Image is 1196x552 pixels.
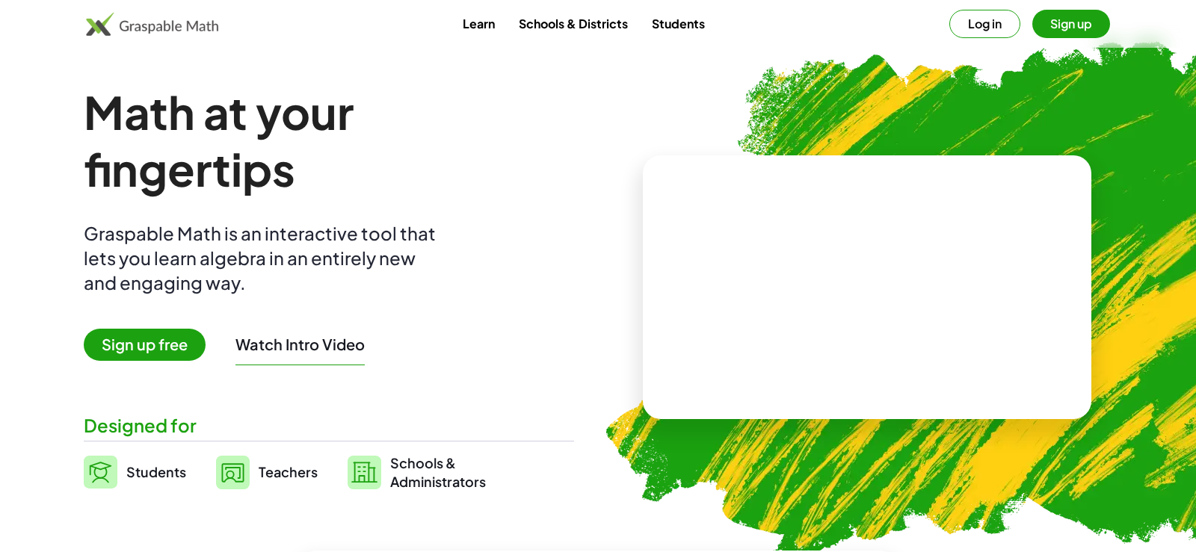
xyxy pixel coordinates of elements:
[84,456,117,489] img: svg%3e
[259,463,318,480] span: Teachers
[390,453,486,491] span: Schools & Administrators
[216,453,318,491] a: Teachers
[949,10,1020,38] button: Log in
[348,456,381,489] img: svg%3e
[216,456,250,489] img: svg%3e
[84,453,186,491] a: Students
[84,84,559,197] h1: Math at your fingertips
[126,463,186,480] span: Students
[640,10,717,37] a: Students
[451,10,507,37] a: Learn
[235,335,365,354] button: Watch Intro Video
[348,453,486,491] a: Schools &Administrators
[1032,10,1110,38] button: Sign up
[84,413,574,438] div: Designed for
[84,329,206,361] span: Sign up free
[755,232,979,344] video: What is this? This is dynamic math notation. Dynamic math notation plays a central role in how Gr...
[507,10,640,37] a: Schools & Districts
[84,221,443,295] div: Graspable Math is an interactive tool that lets you learn algebra in an entirely new and engaging...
